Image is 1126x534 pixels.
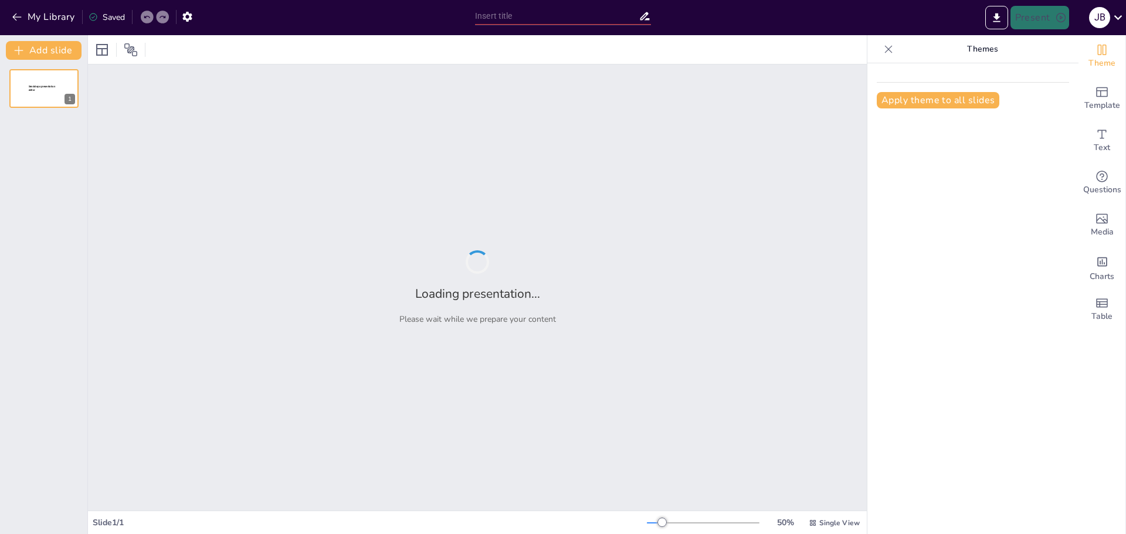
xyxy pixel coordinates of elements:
span: Template [1084,99,1120,112]
div: 50 % [771,517,799,528]
button: Apply theme to all slides [877,92,999,108]
p: Please wait while we prepare your content [399,314,556,325]
button: Add slide [6,41,82,60]
div: Add images, graphics, shapes or video [1078,204,1125,246]
div: 1 [9,69,79,108]
span: Questions [1083,183,1121,196]
span: Text [1094,141,1110,154]
span: Charts [1090,270,1114,283]
div: Layout [93,40,111,59]
div: Change the overall theme [1078,35,1125,77]
div: Saved [89,12,125,23]
p: Themes [898,35,1067,63]
div: 1 [65,94,75,104]
div: Slide 1 / 1 [93,517,647,528]
div: Add ready made slides [1078,77,1125,120]
h2: Loading presentation... [415,285,540,302]
div: Add a table [1078,288,1125,331]
button: My Library [9,8,80,26]
button: j b [1089,6,1110,29]
span: Single View [819,518,860,528]
span: Sendsteps presentation editor [29,85,55,91]
span: Theme [1088,57,1115,70]
button: Export to PowerPoint [985,6,1008,29]
div: Add text boxes [1078,120,1125,162]
div: Add charts and graphs [1078,246,1125,288]
span: Media [1091,226,1114,239]
div: j b [1089,7,1110,28]
button: Present [1010,6,1069,29]
input: Insert title [475,8,639,25]
span: Position [124,43,138,57]
span: Table [1091,310,1113,323]
div: Get real-time input from your audience [1078,162,1125,204]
